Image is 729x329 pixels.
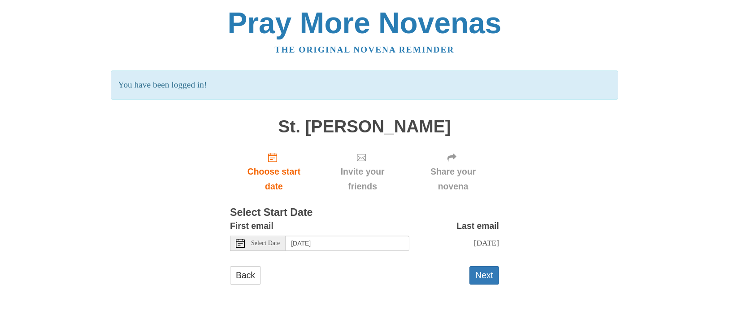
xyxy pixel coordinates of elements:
[456,219,499,233] label: Last email
[318,145,407,198] div: Click "Next" to confirm your start date first.
[230,145,318,198] a: Choose start date
[327,164,398,194] span: Invite your friends
[251,240,280,246] span: Select Date
[230,207,499,219] h3: Select Start Date
[230,266,261,285] a: Back
[469,266,499,285] button: Next
[230,219,273,233] label: First email
[275,45,455,54] a: The original novena reminder
[416,164,490,194] span: Share your novena
[228,6,502,39] a: Pray More Novenas
[474,238,499,247] span: [DATE]
[407,145,499,198] div: Click "Next" to confirm your start date first.
[111,70,618,100] p: You have been logged in!
[230,117,499,136] h1: St. [PERSON_NAME]
[239,164,309,194] span: Choose start date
